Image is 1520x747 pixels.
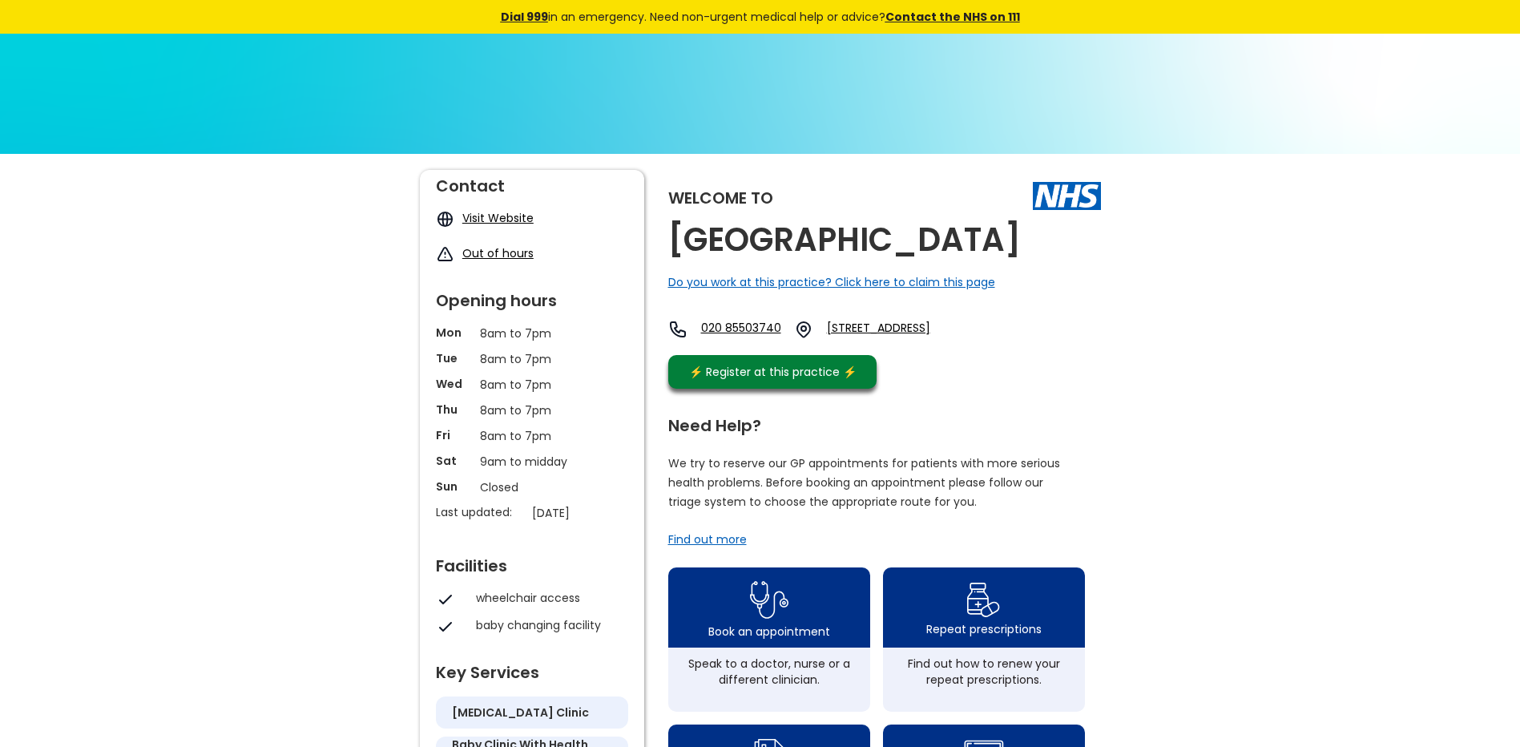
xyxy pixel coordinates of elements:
[668,567,870,712] a: book appointment icon Book an appointmentSpeak to a doctor, nurse or a different clinician.
[1033,182,1101,209] img: The NHS logo
[436,427,472,443] p: Fri
[436,285,628,309] div: Opening hours
[891,656,1077,688] div: Find out how to renew your repeat prescriptions.
[668,410,1085,434] div: Need Help?
[462,210,534,226] a: Visit Website
[452,705,589,721] h5: [MEDICAL_DATA] clinic
[462,245,534,261] a: Out of hours
[392,8,1129,26] div: in an emergency. Need non-urgent medical help or advice?
[436,325,472,341] p: Mon
[501,9,548,25] a: Dial 999
[436,656,628,680] div: Key Services
[480,350,584,368] p: 8am to 7pm
[480,376,584,394] p: 8am to 7pm
[480,427,584,445] p: 8am to 7pm
[883,567,1085,712] a: repeat prescription iconRepeat prescriptionsFind out how to renew your repeat prescriptions.
[668,274,995,290] a: Do you work at this practice? Click here to claim this page
[827,320,987,339] a: [STREET_ADDRESS]
[436,453,472,469] p: Sat
[668,454,1061,511] p: We try to reserve our GP appointments for patients with more serious health problems. Before book...
[436,402,472,418] p: Thu
[750,576,788,624] img: book appointment icon
[436,245,454,264] img: exclamation icon
[668,222,1021,258] h2: [GEOGRAPHIC_DATA]
[436,350,472,366] p: Tue
[966,579,1001,621] img: repeat prescription icon
[794,320,813,339] img: practice location icon
[532,504,636,522] p: [DATE]
[668,190,773,206] div: Welcome to
[480,453,584,470] p: 9am to midday
[436,170,628,194] div: Contact
[885,9,1020,25] a: Contact the NHS on 111
[676,656,862,688] div: Speak to a doctor, nurse or a different clinician.
[480,325,584,342] p: 8am to 7pm
[668,320,687,339] img: telephone icon
[480,402,584,419] p: 8am to 7pm
[701,320,781,339] a: 020 85503740
[476,590,620,606] div: wheelchair access
[708,624,830,640] div: Book an appointment
[436,210,454,228] img: globe icon
[480,478,584,496] p: Closed
[668,531,747,547] a: Find out more
[926,621,1042,637] div: Repeat prescriptions
[668,355,877,389] a: ⚡️ Register at this practice ⚡️
[436,376,472,392] p: Wed
[476,617,620,633] div: baby changing facility
[436,550,628,574] div: Facilities
[436,478,472,495] p: Sun
[681,363,865,381] div: ⚡️ Register at this practice ⚡️
[436,504,524,520] p: Last updated:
